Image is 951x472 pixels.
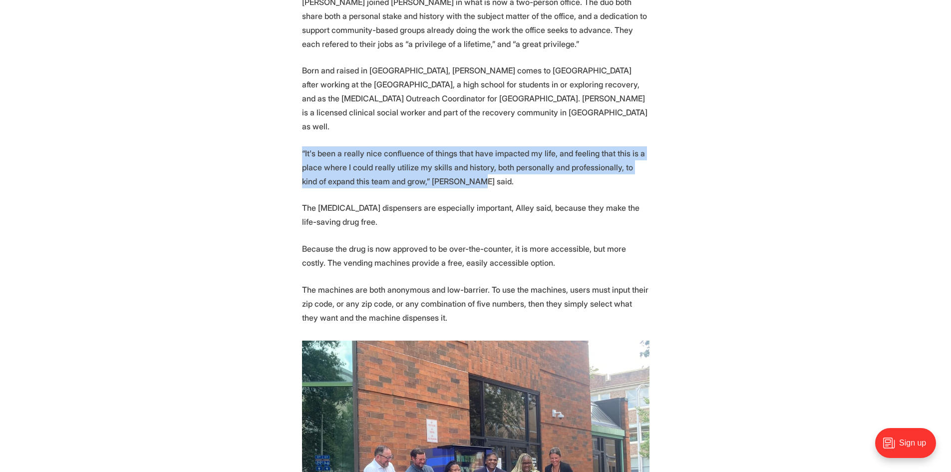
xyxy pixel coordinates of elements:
p: “It's been a really nice confluence of things that have impacted my life, and feeling that this i... [302,146,649,188]
p: Because the drug is now approved to be over-the-counter, it is more accessible, but more costly. ... [302,242,649,270]
p: The machines are both anonymous and low-barrier. To use the machines, users must input their zip ... [302,283,649,325]
p: Born and raised in [GEOGRAPHIC_DATA], [PERSON_NAME] comes to [GEOGRAPHIC_DATA] after working at t... [302,63,649,133]
iframe: portal-trigger [867,423,951,472]
p: The [MEDICAL_DATA] dispensers are especially important, Alley said, because they make the life-sa... [302,201,649,229]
